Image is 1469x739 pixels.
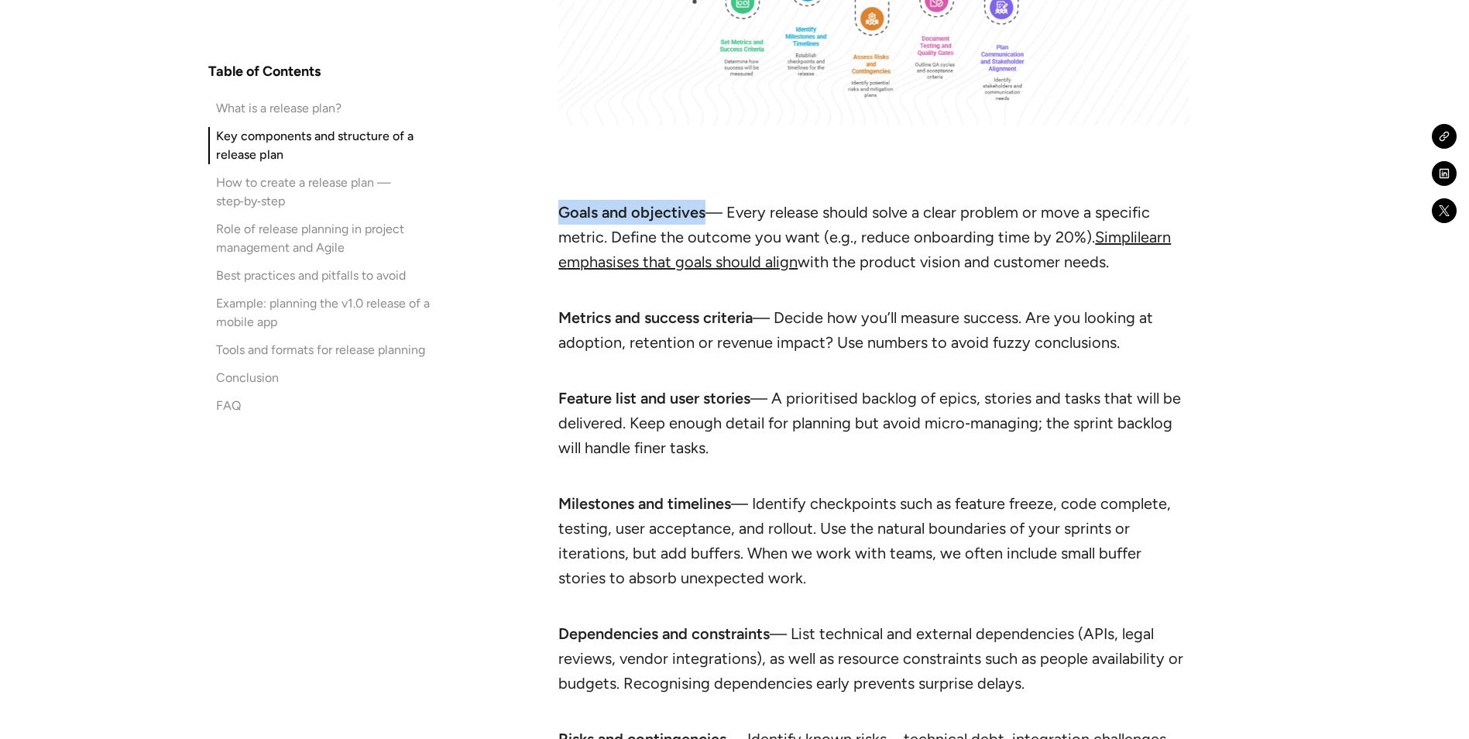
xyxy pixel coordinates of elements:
div: Key components and structure of a release plan [216,127,453,164]
a: Best practices and pitfalls to avoid [208,266,453,285]
a: Conclusion [208,369,453,387]
strong: Goals and objectives [558,203,705,222]
div: What is a release plan? [216,99,342,118]
a: Role of release planning in project management and Agile [208,220,453,257]
div: Conclusion [216,369,279,387]
strong: Milestones and timelines [558,494,731,513]
a: Key components and structure of a release plan [208,127,453,164]
strong: Metrics and success criteria [558,308,753,327]
div: Tools and formats for release planning [216,341,425,359]
li: — Every release should solve a clear problem or move a specific metric. Define the outcome you wa... [558,200,1189,299]
li: — A prioritised backlog of epics, stories and tasks that will be delivered. Keep enough detail fo... [558,386,1189,485]
li: — List technical and external dependencies (APIs, legal reviews, vendor integrations), as well as... [558,621,1189,720]
li: — Identify checkpoints such as feature freeze, code complete, testing, user acceptance, and rollo... [558,491,1189,615]
a: Tools and formats for release planning [208,341,453,359]
div: Role of release planning in project management and Agile [216,220,453,257]
div: How to create a release plan — step‑by‑step [216,174,453,211]
a: How to create a release plan — step‑by‑step [208,174,453,211]
a: What is a release plan? [208,99,453,118]
li: — Decide how you’ll measure success. Are you looking at adoption, retention or revenue impact? Us... [558,305,1189,380]
div: Best practices and pitfalls to avoid [216,266,406,285]
a: Example: planning the v1.0 release of a mobile app [208,294,453,332]
strong: Feature list and user stories [558,389,750,407]
strong: Dependencies and constraints [558,624,770,643]
div: Example: planning the v1.0 release of a mobile app [216,294,453,332]
a: Simplilearn emphasises that goals should align [558,228,1171,271]
h4: Table of Contents [208,62,321,81]
a: FAQ [208,397,453,415]
div: FAQ [216,397,241,415]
